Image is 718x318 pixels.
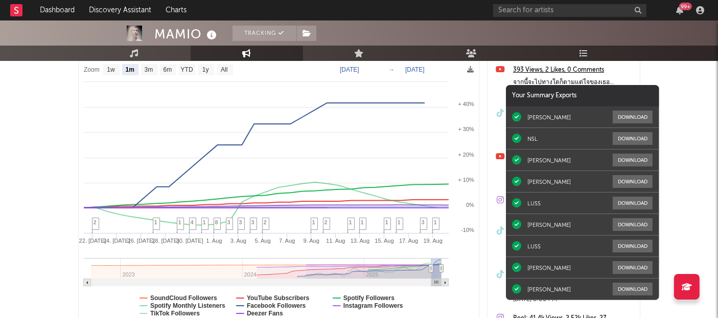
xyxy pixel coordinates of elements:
text: SoundCloud Followers [150,294,217,302]
button: 99+ [676,6,683,14]
text: + 20% [458,152,474,158]
text: 7. Aug [279,238,295,244]
button: Download [613,111,653,123]
button: Download [613,154,653,166]
text: 3m [144,67,153,74]
span: 1 [361,219,364,225]
button: Download [613,261,653,274]
div: [PERSON_NAME] [527,157,571,164]
button: Download [613,132,653,145]
span: 2 [325,219,328,225]
text: + 10% [458,177,474,183]
button: Download [613,240,653,252]
button: Download [613,218,653,231]
text: 17. Aug [399,238,418,244]
text: YouTube Subscribers [246,294,309,302]
text: 9. Aug [303,238,319,244]
text: 6m [163,67,172,74]
text: [DATE] [340,66,359,73]
span: 3 [422,219,425,225]
span: 3 [239,219,242,225]
text: 1. Aug [206,238,222,244]
input: Search for artists [493,4,646,17]
text: + 40% [458,101,474,107]
div: LUSS [527,200,541,207]
span: 1 [203,219,206,225]
span: 8 [215,219,218,225]
div: [PERSON_NAME] [527,114,571,121]
div: จากนี้จะไปทางใดก็ตามแต่ใจของเธอ #mamio #ตอนจบ [513,76,635,89]
text: → [388,66,395,73]
text: Facebook Followers [246,302,306,309]
span: 2 [264,219,267,225]
span: 1 [312,219,315,225]
text: Spotify Monthly Listeners [150,302,225,309]
span: 4 [191,219,194,225]
span: 1 [434,219,437,225]
text: 0% [466,202,474,208]
text: 28. [DATE] [152,238,179,244]
text: Instagram Followers [343,302,403,309]
text: + 30% [458,126,474,132]
div: NSL [527,135,538,142]
div: [PERSON_NAME] [527,221,571,228]
span: 1 [349,219,352,225]
text: TikTok Followers [150,310,200,317]
div: [PERSON_NAME] [527,178,571,185]
text: 11. Aug [326,238,345,244]
button: Download [613,283,653,295]
text: All [221,67,227,74]
text: YTD [180,67,193,74]
text: 3. Aug [230,238,246,244]
span: 3 [227,219,230,225]
span: 1 [154,219,157,225]
div: MAMIO [155,26,220,43]
text: 24. [DATE] [103,238,130,244]
text: Spotify Followers [343,294,394,302]
text: 1y [202,67,209,74]
div: 99 + [679,3,692,10]
text: 13. Aug [350,238,369,244]
div: [PERSON_NAME] [527,264,571,271]
text: -10% [461,227,474,233]
text: 5. Aug [254,238,270,244]
text: 19. Aug [423,238,442,244]
text: Zoom [84,67,100,74]
div: [PERSON_NAME] [527,286,571,293]
text: 30. [DATE] [176,238,203,244]
span: 1 [178,219,181,225]
button: Tracking [233,26,296,41]
button: Download [613,197,653,209]
text: [DATE] [405,66,425,73]
a: 393 Views, 2 Likes, 0 Comments [513,64,635,76]
text: 1w [107,67,115,74]
button: Download [613,175,653,188]
text: 26. [DATE] [127,238,154,244]
span: 2 [94,219,97,225]
text: Deezer Fans [246,310,283,317]
span: 1 [385,219,388,225]
span: 3 [251,219,254,225]
text: 15. Aug [375,238,393,244]
text: 1m [125,67,134,74]
text: 22. [DATE] [79,238,106,244]
div: Your Summary Exports [506,85,659,107]
span: 1 [398,219,401,225]
div: LUSS [527,243,541,250]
